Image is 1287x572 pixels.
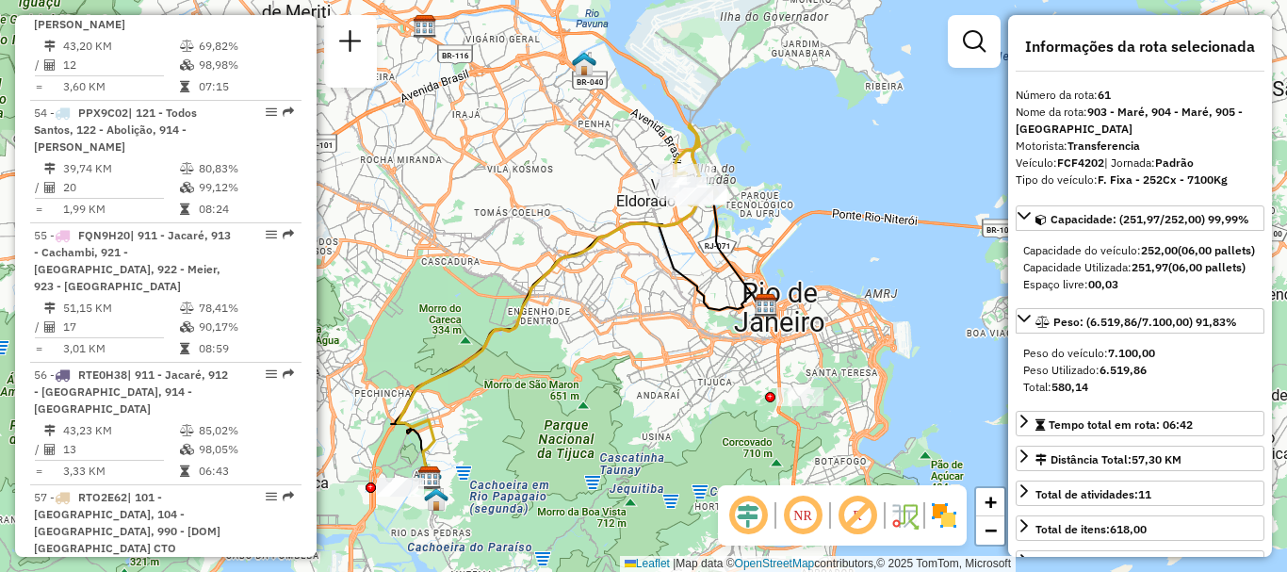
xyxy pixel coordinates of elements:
span: Peso: (6.519,86/7.100,00) 91,83% [1053,315,1237,329]
td: 1,99 KM [62,200,179,219]
div: Número da rota: [1016,87,1264,104]
div: Veículo: [1016,155,1264,172]
span: Capacidade: (251,97/252,00) 99,99% [1051,212,1249,226]
strong: 618,00 [1110,522,1147,536]
i: % de utilização do peso [180,41,194,52]
td: 3,33 KM [62,462,179,481]
td: 12 [62,56,179,74]
div: Total: [1023,379,1257,396]
a: Tempo total em rota: 06:42 [1016,411,1264,436]
span: | 121 - Todos Santos, 122 - Abolição, 914 - [PERSON_NAME] [34,106,197,154]
strong: Padrão [1155,155,1194,170]
a: Zoom in [976,488,1004,516]
span: Exibir rótulo [835,493,880,538]
span: 57 - [34,490,220,555]
em: Opções [266,106,277,118]
img: 532 UDC Light WCL Penha Circular [572,51,596,75]
em: Rota exportada [283,368,294,380]
strong: Transferencia [1067,139,1140,153]
img: CDD São Cristovão [754,293,778,318]
td: 39,74 KM [62,159,179,178]
i: Total de Atividades [44,321,56,333]
div: Nome da rota: [1016,104,1264,138]
td: / [34,178,43,197]
td: 43,20 KM [62,37,179,56]
strong: 6.519,86 [1100,363,1147,377]
span: 55 - [34,228,231,293]
a: Total de atividades:11 [1016,481,1264,506]
span: RTO2E62 [78,490,127,504]
em: Opções [266,368,277,380]
td: 80,83% [198,159,293,178]
span: | Jornada: [1104,155,1194,170]
span: 54 - [34,106,197,154]
i: Distância Total [44,425,56,436]
span: | 911 - Jacaré, 913 - Cachambi, 921 - [GEOGRAPHIC_DATA], 922 - Meier, 923 - [GEOGRAPHIC_DATA] [34,228,231,293]
div: Espaço livre: [1023,276,1257,293]
td: 99,12% [198,178,293,197]
td: 85,02% [198,421,293,440]
div: Motorista: [1016,138,1264,155]
td: 98,98% [198,56,293,74]
em: Rota exportada [283,106,294,118]
span: | 101 - [GEOGRAPHIC_DATA], 104 - [GEOGRAPHIC_DATA], 990 - [DOM] [GEOGRAPHIC_DATA] CTO [34,490,220,555]
a: Distância Total:57,30 KM [1016,446,1264,471]
strong: FCF4202 [1057,155,1104,170]
span: Total de atividades: [1035,487,1151,501]
td: 43,23 KM [62,421,179,440]
td: 98,05% [198,440,293,459]
span: | 911 - Jacaré, 912 - [GEOGRAPHIC_DATA], 914 - [GEOGRAPHIC_DATA] [34,368,228,416]
span: Ocultar deslocamento [725,493,771,538]
i: % de utilização do peso [180,302,194,314]
td: 08:24 [198,200,293,219]
span: 57,30 KM [1132,452,1181,466]
strong: 251,97 [1132,260,1168,274]
td: = [34,77,43,96]
span: Peso do veículo: [1023,346,1155,360]
td: / [34,318,43,336]
span: + [985,490,997,514]
strong: F. Fixa - 252Cx - 7100Kg [1098,172,1228,187]
strong: 580,14 [1051,380,1088,394]
td: / [34,440,43,459]
div: Total de itens: [1035,521,1147,538]
i: Distância Total [44,302,56,314]
td: 13 [62,440,179,459]
img: Exibir/Ocultar setores [929,500,959,531]
td: = [34,462,43,481]
img: CDD Pavuna [413,14,437,39]
a: Capacidade: (251,97/252,00) 99,99% [1016,205,1264,231]
div: Atividade não roteirizada - C.C.M. COMERCIO E DI [377,478,424,497]
div: Map data © contributors,© 2025 TomTom, Microsoft [620,556,1016,572]
td: = [34,200,43,219]
td: 78,41% [198,299,293,318]
div: Atividade não roteirizada - R2 DISTRIBUIDORA [776,387,823,406]
i: Distância Total [44,163,56,174]
i: Total de Atividades [44,182,56,193]
strong: 903 - Maré, 904 - Maré, 905 - [GEOGRAPHIC_DATA] [1016,105,1243,136]
a: Exibir filtros [955,23,993,60]
i: Total de Atividades [44,444,56,455]
strong: 11 [1138,487,1151,501]
i: Tempo total em rota [180,204,189,215]
i: % de utilização do peso [180,425,194,436]
strong: (06,00 pallets) [1168,260,1246,274]
em: Opções [266,491,277,502]
strong: 00,03 [1088,277,1118,291]
img: RS - JPA [572,52,596,76]
img: Fluxo de ruas [889,500,920,531]
i: Tempo total em rota [180,343,189,354]
h4: Informações da rota selecionada [1016,38,1264,56]
div: Peso: (6.519,86/7.100,00) 91,83% [1016,337,1264,403]
div: Capacidade: (251,97/252,00) 99,99% [1016,235,1264,301]
em: Opções [266,229,277,240]
span: 56 - [34,368,228,416]
span: Tempo total em rota: 06:42 [1049,417,1193,432]
td: 3,60 KM [62,77,179,96]
td: 06:43 [198,462,293,481]
img: CrossDoking [424,487,448,512]
i: Distância Total [44,41,56,52]
img: CDD Jacarepaguá [417,466,442,490]
span: FQN9H20 [78,228,130,242]
div: Distância Total: [1035,451,1181,468]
